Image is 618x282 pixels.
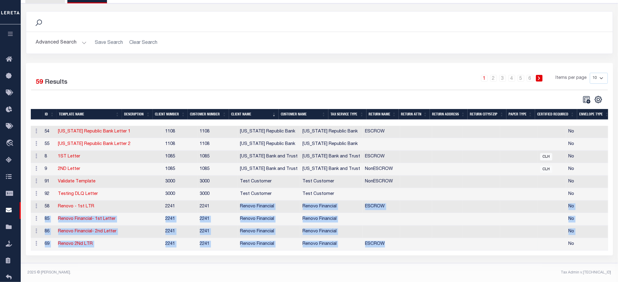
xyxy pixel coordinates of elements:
td: 2241 [198,238,238,251]
td: Test Customer [300,176,363,188]
th: CERTIFIED REQUIRED: activate to sort column ascending [535,109,577,120]
td: Renovo Financial [238,226,300,238]
th: CUSTOMER NUMBER: activate to sort column ascending [188,109,229,120]
label: Results [45,78,68,87]
th: ENVELOPE TYPE: activate to sort column ascending [577,109,612,120]
th: RETURN CITYSTZIP: activate to sort column ascending [468,109,506,120]
td: 86 [42,226,56,238]
td: [US_STATE] Republic Bank [300,138,363,151]
a: 6 [527,75,534,82]
td: ESCROW [363,201,400,213]
td: 2241 [198,213,238,226]
div: 2025 © [PERSON_NAME]. [23,270,320,275]
td: 3000 [163,176,198,188]
td: Renovo Financial [300,226,363,238]
th: ID: activate to sort column ascending [43,109,57,120]
td: No [566,163,608,176]
td: No [566,138,608,151]
td: 3000 [163,188,198,201]
a: 3 [499,75,506,82]
td: 91 [42,176,56,188]
td: No [566,188,608,201]
td: Renovo Financial [238,238,300,251]
a: 2ND Letter [58,167,80,171]
a: Renovo Financial- 1st Letter [58,217,116,221]
td: Renovo Financial [238,201,300,213]
td: NonESCROW [363,163,400,176]
td: 2241 [163,213,198,226]
i: travel_explore [6,139,16,147]
th: PAPER TYPE: activate to sort column ascending [506,109,535,120]
td: 9 [42,163,56,176]
td: No [566,126,608,138]
td: [US_STATE] Bank and Trust [238,151,300,163]
a: Renovo 2Nd LTR [58,242,93,246]
td: 1085 [163,163,198,176]
td: Renovo Financial [300,201,363,213]
td: ESCROW [363,151,400,163]
td: ESCROW [363,238,400,251]
td: Test Customer [238,176,300,188]
th: RETURN NAME: activate to sort column ascending [366,109,399,120]
td: Test Customer [300,188,363,201]
th: DESCRIPTION: activate to sort column ascending [122,109,153,120]
td: ESCROW [363,126,400,138]
td: 2241 [163,226,198,238]
a: Renovo - 1st LTR [58,204,95,209]
td: 1108 [163,126,198,138]
td: 1108 [198,126,238,138]
td: 55 [42,138,56,151]
a: 1ST Letter [58,154,80,159]
div: Tax Admin v.[TECHNICAL_ID] [324,270,611,275]
td: [US_STATE] Republic Bank [238,138,300,151]
td: 1085 [198,151,238,163]
th: TEMPLATE NAME: activate to sort column ascending [57,109,122,120]
th: CUSTOMER NAME: activate to sort column ascending [279,109,328,120]
td: No [566,226,608,238]
span: Items per page [556,75,587,82]
td: 58 [42,201,56,213]
td: 85 [42,213,56,226]
th: CLIENT NAME: activate to sort column ascending [229,109,279,120]
td: 2241 [163,238,198,251]
td: Renovo Financial [300,238,363,251]
td: No [566,201,608,213]
a: 4 [509,75,515,82]
td: 54 [42,126,56,138]
th: CLIENT NUMBER: activate to sort column ascending [153,109,188,120]
a: 2 [490,75,497,82]
span: CLH [540,153,552,160]
th: &nbsp;&nbsp;&nbsp;&nbsp;&nbsp;&nbsp;&nbsp;&nbsp;&nbsp;&nbsp; [31,109,43,120]
td: 3000 [198,188,238,201]
td: [US_STATE] Republic Bank [300,126,363,138]
span: CLH [540,166,552,173]
td: [US_STATE] Bank and Trust [238,163,300,176]
a: 5 [518,75,524,82]
td: 8 [42,151,56,163]
td: 69 [42,238,56,251]
td: No [566,238,608,251]
td: [US_STATE] Bank and Trust [300,151,363,163]
td: Test Customer [238,188,300,201]
td: 1108 [198,138,238,151]
td: No [566,213,608,226]
a: [US_STATE] Republic Bank Letter 1 [58,129,131,134]
td: 1085 [163,151,198,163]
a: Renovo Financial- 2nd Letter [58,229,117,234]
th: Tax Service Type: activate to sort column ascending [328,109,366,120]
a: Testing DLQ Letter [58,192,98,196]
a: [US_STATE] Republic Bank Letter 2 [58,142,131,146]
a: Validate Template [58,179,96,184]
td: 1108 [163,138,198,151]
td: 3000 [198,176,238,188]
td: Renovo Financial [300,213,363,226]
button: Advanced Search [36,37,87,49]
td: Renovo Financial [238,213,300,226]
td: 2241 [198,226,238,238]
th: RETURN ADDRESS: activate to sort column ascending [430,109,468,120]
td: [US_STATE] Republic Bank [238,126,300,138]
td: NonESCROW [363,176,400,188]
td: 92 [42,188,56,201]
td: 1085 [198,163,238,176]
td: 2241 [163,201,198,213]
